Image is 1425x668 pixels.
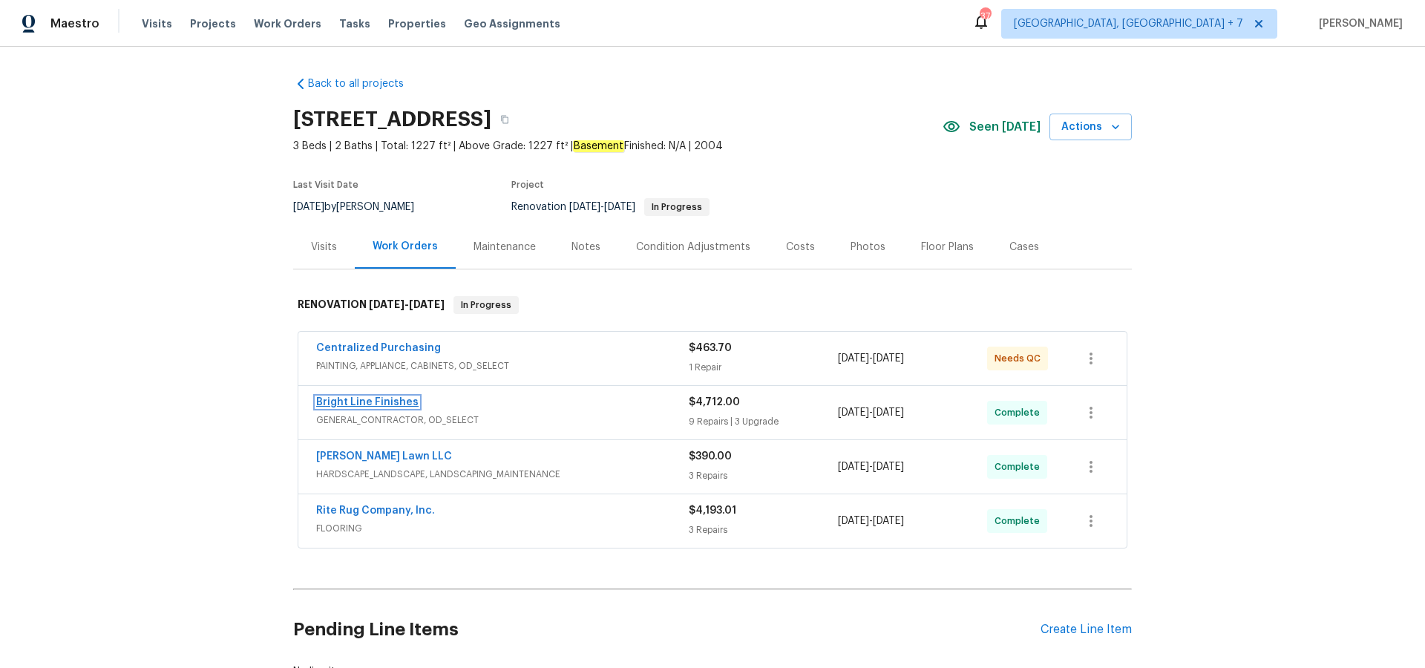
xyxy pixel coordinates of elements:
div: 37 [980,9,990,24]
span: [DATE] [873,407,904,418]
div: Maintenance [474,240,536,255]
div: 3 Repairs [689,468,838,483]
span: Projects [190,16,236,31]
span: Tasks [339,19,370,29]
div: Cases [1009,240,1039,255]
a: Centralized Purchasing [316,343,441,353]
span: HARDSCAPE_LANDSCAPE, LANDSCAPING_MAINTENANCE [316,467,689,482]
span: Complete [995,514,1046,528]
span: [DATE] [838,407,869,418]
span: 3 Beds | 2 Baths | Total: 1227 ft² | Above Grade: 1227 ft² | Finished: N/A | 2004 [293,139,943,154]
h2: [STREET_ADDRESS] [293,112,491,127]
span: - [838,514,904,528]
span: - [838,351,904,366]
span: [DATE] [873,462,904,472]
span: [DATE] [873,516,904,526]
span: [DATE] [838,462,869,472]
span: In Progress [455,298,517,312]
div: Floor Plans [921,240,974,255]
span: [DATE] [838,516,869,526]
span: Needs QC [995,351,1046,366]
span: Complete [995,405,1046,420]
div: Work Orders [373,239,438,254]
div: Costs [786,240,815,255]
div: 9 Repairs | 3 Upgrade [689,414,838,429]
span: Actions [1061,118,1120,137]
div: Notes [571,240,600,255]
div: Photos [851,240,885,255]
span: Visits [142,16,172,31]
span: [GEOGRAPHIC_DATA], [GEOGRAPHIC_DATA] + 7 [1014,16,1243,31]
a: Back to all projects [293,76,436,91]
span: GENERAL_CONTRACTOR, OD_SELECT [316,413,689,428]
span: - [569,202,635,212]
span: Work Orders [254,16,321,31]
span: [DATE] [838,353,869,364]
a: [PERSON_NAME] Lawn LLC [316,451,452,462]
span: $390.00 [689,451,732,462]
div: Condition Adjustments [636,240,750,255]
span: Renovation [511,202,710,212]
button: Copy Address [491,106,518,133]
em: Basement [573,140,624,152]
span: Last Visit Date [293,180,358,189]
span: - [838,405,904,420]
span: [DATE] [409,299,445,310]
span: Complete [995,459,1046,474]
div: 1 Repair [689,360,838,375]
span: FLOORING [316,521,689,536]
span: $4,193.01 [689,505,736,516]
span: Seen [DATE] [969,119,1041,134]
span: [DATE] [369,299,404,310]
div: RENOVATION [DATE]-[DATE]In Progress [293,281,1132,329]
span: In Progress [646,203,708,212]
span: Maestro [50,16,99,31]
div: by [PERSON_NAME] [293,198,432,216]
span: $4,712.00 [689,397,740,407]
h2: Pending Line Items [293,595,1041,664]
h6: RENOVATION [298,296,445,314]
span: $463.70 [689,343,732,353]
span: - [838,459,904,474]
div: Create Line Item [1041,623,1132,637]
span: [DATE] [293,202,324,212]
span: [DATE] [569,202,600,212]
div: 3 Repairs [689,523,838,537]
a: Bright Line Finishes [316,397,419,407]
button: Actions [1049,114,1132,141]
span: [PERSON_NAME] [1313,16,1403,31]
a: Rite Rug Company, Inc. [316,505,435,516]
span: [DATE] [604,202,635,212]
span: Geo Assignments [464,16,560,31]
span: Project [511,180,544,189]
span: Properties [388,16,446,31]
span: [DATE] [873,353,904,364]
span: - [369,299,445,310]
span: PAINTING, APPLIANCE, CABINETS, OD_SELECT [316,358,689,373]
div: Visits [311,240,337,255]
